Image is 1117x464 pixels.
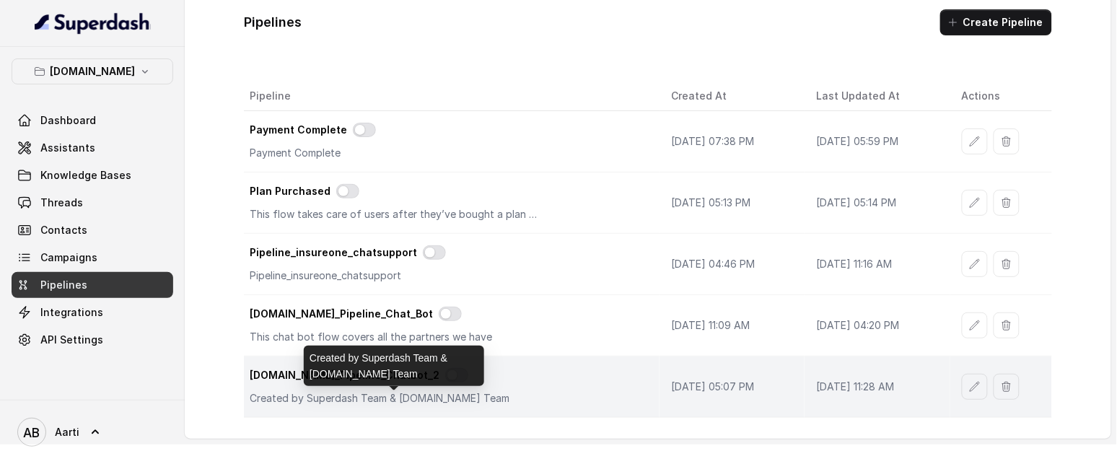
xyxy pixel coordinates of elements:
a: Campaigns [12,245,173,271]
th: Last Updated At [805,82,950,111]
a: Knowledge Bases [12,162,173,188]
img: light.svg [35,12,151,35]
p: [DATE] 04:46 PM [671,257,793,271]
p: This flow takes care of users after they’ve bought a plan – from saying Thank you for purchasing ... [250,207,538,222]
span: Pipelines [40,278,87,292]
a: Aarti [12,412,173,452]
span: Campaigns [40,250,97,265]
h1: Pipelines [244,11,302,34]
span: Aarti [55,425,79,439]
span: Integrations [40,305,103,320]
p: [DOMAIN_NAME]_Pipeline_Chat_Bot [250,307,433,321]
span: Knowledge Bases [40,168,131,183]
p: [DATE] 05:59 PM [816,134,938,149]
p: Payment Complete [250,146,538,160]
a: Dashboard [12,108,173,133]
a: Assistants [12,135,173,161]
button: [DOMAIN_NAME] [12,58,173,84]
p: [DOMAIN_NAME]_Pipeline_Chatbot_2 [250,368,439,382]
a: Integrations [12,299,173,325]
p: Pipeline_insureone_chatsupport [250,245,417,260]
p: [DATE] 11:28 AM [816,380,938,394]
a: Pipelines [12,272,173,298]
text: AB [24,425,40,440]
p: [DATE] 05:07 PM [671,380,793,394]
button: Create Pipeline [940,9,1052,35]
th: Created At [660,82,805,111]
p: Pipeline_insureone_chatsupport [250,268,538,283]
a: Contacts [12,217,173,243]
div: Created by Superdash Team & [DOMAIN_NAME] Team [304,346,484,386]
a: Threads [12,190,173,216]
p: This chat bot flow covers all the partners we have [250,330,538,344]
th: Actions [950,82,1052,111]
p: Payment Complete [250,123,347,137]
p: [DATE] 11:16 AM [816,257,938,271]
a: API Settings [12,327,173,353]
p: [DATE] 05:14 PM [816,196,938,210]
span: Threads [40,196,83,210]
p: [DOMAIN_NAME] [50,63,135,80]
span: API Settings [40,333,103,347]
p: Created by Superdash Team & [DOMAIN_NAME] Team [250,391,538,406]
p: [DATE] 04:20 PM [816,318,938,333]
span: Contacts [40,223,87,237]
p: [DATE] 07:38 PM [671,134,793,149]
span: Assistants [40,141,95,155]
span: Dashboard [40,113,96,128]
p: [DATE] 11:09 AM [671,318,793,333]
p: [DATE] 05:13 PM [671,196,793,210]
p: Plan Purchased [250,184,330,198]
th: Pipeline [244,82,660,111]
